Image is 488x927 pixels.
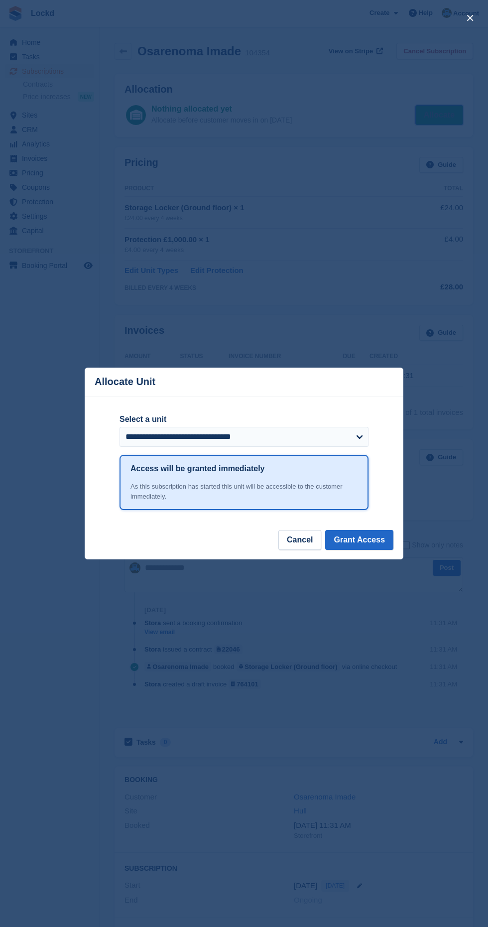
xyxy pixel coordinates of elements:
label: Select a unit [120,413,368,425]
button: Grant Access [325,530,393,550]
h1: Access will be granted immediately [130,463,264,475]
button: close [462,10,478,26]
p: Allocate Unit [95,376,155,388]
button: Cancel [278,530,321,550]
div: As this subscription has started this unit will be accessible to the customer immediately. [130,482,358,501]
